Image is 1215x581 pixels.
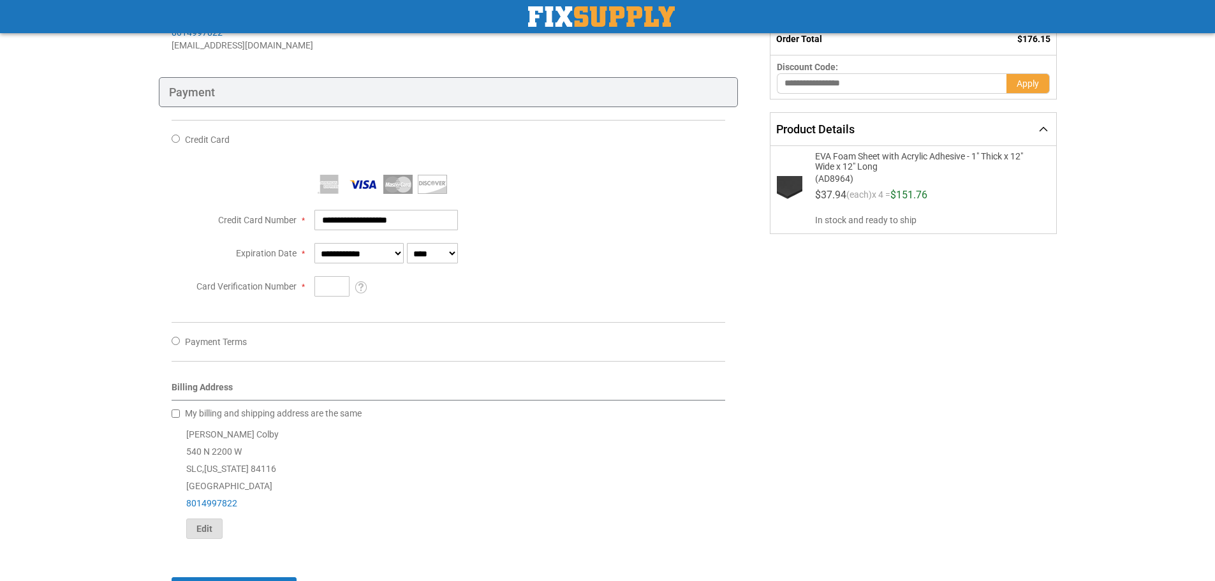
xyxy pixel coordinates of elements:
span: $37.94 [815,189,846,201]
img: MasterCard [383,175,413,194]
span: $151.76 [890,189,927,201]
span: My billing and shipping address are the same [185,408,362,418]
span: $176.15 [1017,34,1050,44]
span: [US_STATE] [204,464,249,474]
a: store logo [528,6,675,27]
div: Payment [159,77,739,108]
img: American Express [314,175,344,194]
img: Fix Industrial Supply [528,6,675,27]
a: 8014997822 [186,498,237,508]
span: Card Verification Number [196,281,297,291]
strong: Order Total [776,34,822,44]
button: Apply [1006,73,1050,94]
button: Edit [186,518,223,539]
span: [EMAIL_ADDRESS][DOMAIN_NAME] [172,40,313,50]
span: Payment Terms [185,337,247,347]
span: Expiration Date [236,248,297,258]
img: EVA Foam Sheet with Acrylic Adhesive - 1" Thick x 12" Wide x 12" Long [777,176,802,202]
span: EVA Foam Sheet with Acrylic Adhesive - 1" Thick x 12" Wide x 12" Long [815,151,1029,172]
span: x 4 = [872,190,890,205]
div: [PERSON_NAME] Colby 540 N 2200 W SLC , 84116 [GEOGRAPHIC_DATA] [172,426,726,539]
span: Apply [1017,78,1039,89]
img: Visa [349,175,378,194]
span: (AD8964) [815,172,1029,184]
div: Billing Address [172,381,726,401]
img: Discover [418,175,447,194]
span: Edit [196,524,212,534]
span: (each) [846,190,872,205]
span: Discount Code: [777,62,838,72]
a: 8014997822 [172,27,223,38]
span: Product Details [776,122,855,136]
span: Credit Card Number [218,215,297,225]
span: Credit Card [185,135,230,145]
span: In stock and ready to ship [815,214,1045,226]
